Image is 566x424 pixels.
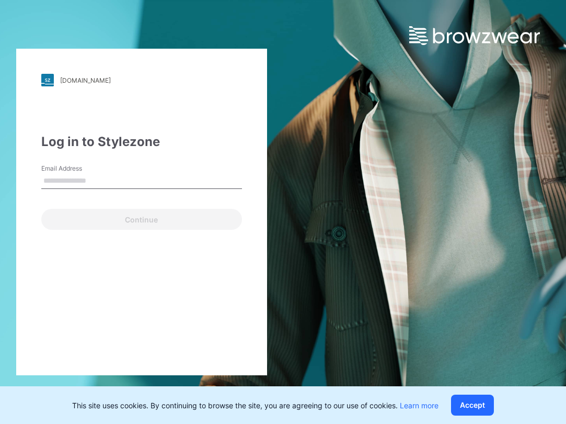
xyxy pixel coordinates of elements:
[400,401,438,410] a: Learn more
[41,164,114,173] label: Email Address
[451,395,494,416] button: Accept
[60,76,111,84] div: [DOMAIN_NAME]
[41,74,242,86] a: [DOMAIN_NAME]
[72,400,438,411] p: This site uses cookies. By continuing to browse the site, you are agreeing to our use of cookies.
[409,26,540,45] img: browzwear-logo.e42bd6dac1945053ebaf764b6aa21510.svg
[41,132,242,151] div: Log in to Stylezone
[41,74,54,86] img: stylezone-logo.562084cfcfab977791bfbf7441f1a819.svg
